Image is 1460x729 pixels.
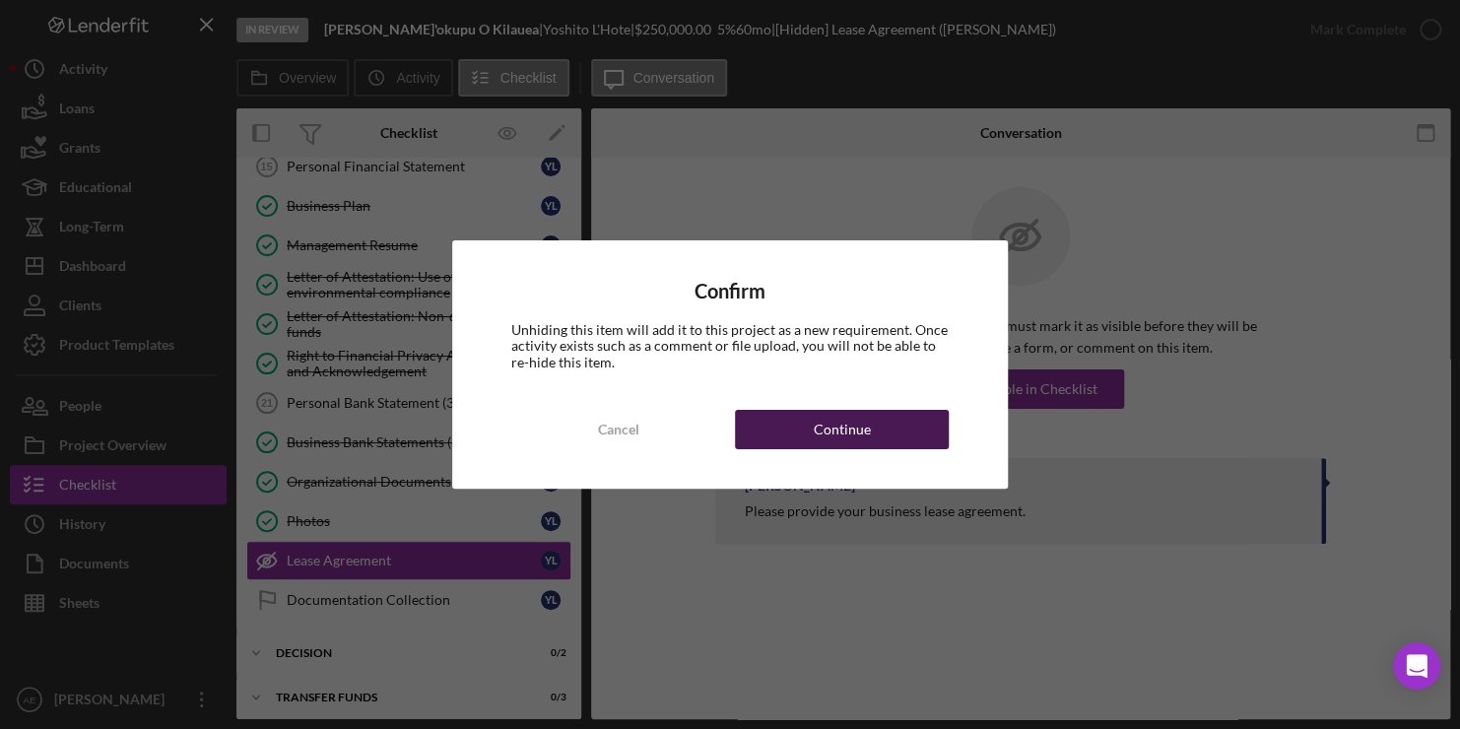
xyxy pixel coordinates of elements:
[597,410,638,449] div: Cancel
[1393,642,1440,690] div: Open Intercom Messenger
[814,410,871,449] div: Continue
[511,280,950,302] h4: Confirm
[511,410,725,449] button: Cancel
[511,322,950,369] div: Unhiding this item will add it to this project as a new requirement. Once activity exists such as...
[735,410,949,449] button: Continue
